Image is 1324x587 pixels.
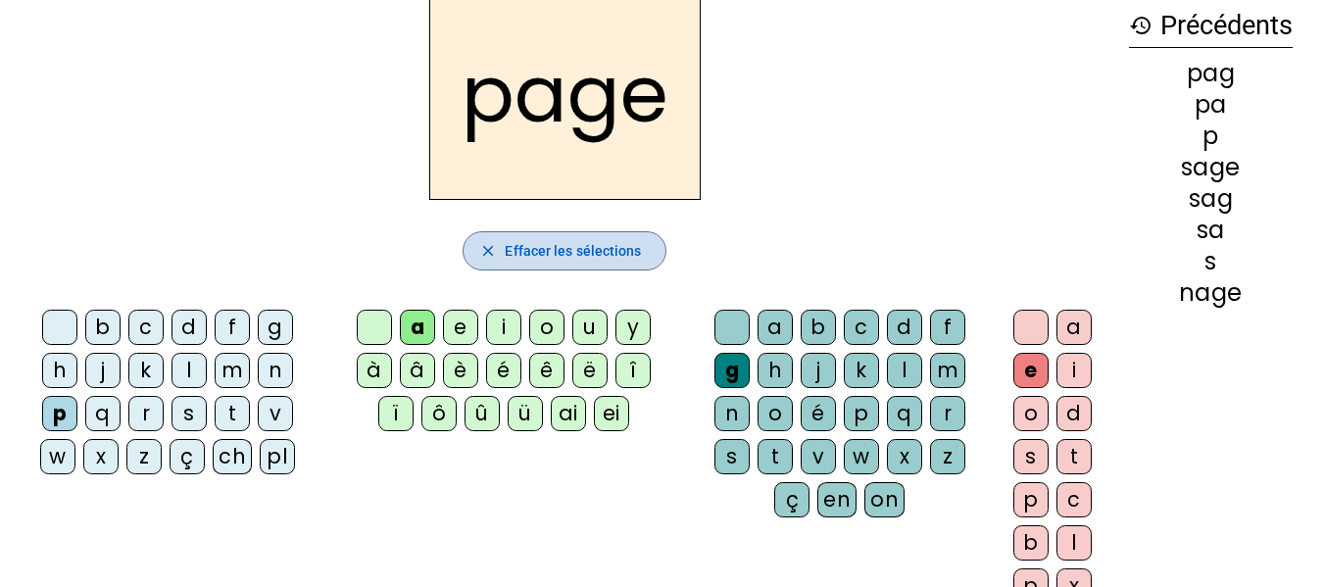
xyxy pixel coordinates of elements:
[714,439,750,474] div: s
[128,396,164,431] div: r
[170,439,205,474] div: ç
[85,310,121,345] div: b
[1129,14,1152,37] mat-icon: history
[572,353,608,388] div: ë
[357,353,392,388] div: à
[85,396,121,431] div: q
[1013,396,1049,431] div: o
[1129,93,1293,117] div: pa
[215,310,250,345] div: f
[1129,219,1293,242] div: sa
[801,310,836,345] div: b
[1129,62,1293,85] div: pag
[529,353,564,388] div: ê
[758,310,793,345] div: a
[258,310,293,345] div: g
[1056,396,1092,431] div: d
[400,353,435,388] div: â
[930,396,965,431] div: r
[126,439,162,474] div: z
[864,482,905,517] div: on
[758,439,793,474] div: t
[844,310,879,345] div: c
[615,353,651,388] div: î
[615,310,651,345] div: y
[1129,250,1293,273] div: s
[801,396,836,431] div: é
[1056,310,1092,345] div: a
[421,396,457,431] div: ô
[844,439,879,474] div: w
[1129,156,1293,179] div: sage
[172,310,207,345] div: d
[1013,353,1049,388] div: e
[260,439,295,474] div: pl
[801,353,836,388] div: j
[486,310,521,345] div: i
[128,353,164,388] div: k
[463,231,665,270] button: Effacer les sélections
[1056,353,1092,388] div: i
[1129,187,1293,211] div: sag
[258,396,293,431] div: v
[774,482,809,517] div: ç
[479,242,497,260] mat-icon: close
[465,396,500,431] div: û
[1129,4,1293,48] h3: Précédents
[1013,439,1049,474] div: s
[844,396,879,431] div: p
[443,353,478,388] div: è
[1056,482,1092,517] div: c
[213,439,252,474] div: ch
[172,396,207,431] div: s
[887,353,922,388] div: l
[505,239,641,263] span: Effacer les sélections
[172,353,207,388] div: l
[714,396,750,431] div: n
[85,353,121,388] div: j
[258,353,293,388] div: n
[758,396,793,431] div: o
[930,310,965,345] div: f
[887,310,922,345] div: d
[128,310,164,345] div: c
[1013,482,1049,517] div: p
[817,482,857,517] div: en
[551,396,586,431] div: ai
[529,310,564,345] div: o
[1056,525,1092,561] div: l
[486,353,521,388] div: é
[887,439,922,474] div: x
[1013,525,1049,561] div: b
[930,353,965,388] div: m
[42,353,77,388] div: h
[801,439,836,474] div: v
[572,310,608,345] div: u
[930,439,965,474] div: z
[42,396,77,431] div: p
[378,396,414,431] div: ï
[215,353,250,388] div: m
[887,396,922,431] div: q
[594,396,629,431] div: ei
[443,310,478,345] div: e
[714,353,750,388] div: g
[1129,281,1293,305] div: nage
[758,353,793,388] div: h
[83,439,119,474] div: x
[1129,124,1293,148] div: p
[400,310,435,345] div: a
[40,439,75,474] div: w
[844,353,879,388] div: k
[215,396,250,431] div: t
[1056,439,1092,474] div: t
[508,396,543,431] div: ü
